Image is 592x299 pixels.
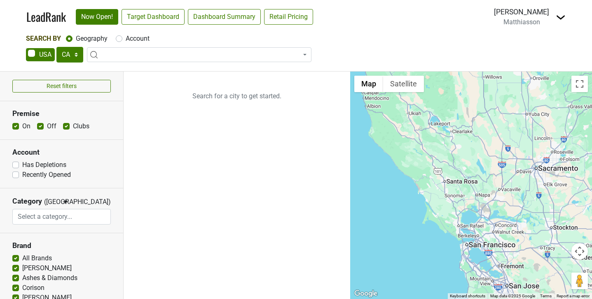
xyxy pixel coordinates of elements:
span: Search By [26,35,61,42]
a: Dashboard Summary [188,9,261,25]
h3: Category [12,197,42,206]
button: Map camera controls [571,243,588,260]
input: Select a category... [13,209,110,225]
label: Account [126,34,150,44]
a: Report a map error [557,294,590,298]
h3: Brand [12,241,111,250]
span: Map data ©2025 Google [490,294,535,298]
button: Toggle fullscreen view [571,76,588,92]
button: Drag Pegman onto the map to open Street View [571,273,588,289]
label: Has Depletions [22,160,66,170]
img: Google [352,288,379,299]
button: Keyboard shortcuts [450,293,485,299]
h3: Account [12,148,111,157]
button: Reset filters [12,80,111,93]
a: Open this area in Google Maps (opens a new window) [352,288,379,299]
h3: Premise [12,109,111,118]
span: Matthiasson [503,18,540,26]
label: Recently Opened [22,170,71,180]
label: All Brands [22,253,52,263]
div: [PERSON_NAME] [494,7,549,17]
a: Retail Pricing [264,9,313,25]
a: Target Dashboard [122,9,185,25]
a: Terms (opens in new tab) [540,294,552,298]
label: [PERSON_NAME] [22,263,72,273]
button: Show street map [354,76,383,92]
label: Ashes & Diamonds [22,273,77,283]
label: Corison [22,283,44,293]
label: Geography [76,34,108,44]
p: Search for a city to get started. [124,72,350,121]
button: Show satellite imagery [383,76,424,92]
img: Dropdown Menu [556,12,566,22]
label: On [22,121,30,131]
span: ▼ [63,198,69,206]
a: Now Open! [76,9,118,25]
label: Off [47,121,56,131]
span: ([GEOGRAPHIC_DATA]) [44,197,61,209]
a: LeadRank [26,8,66,25]
label: Clubs [73,121,89,131]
